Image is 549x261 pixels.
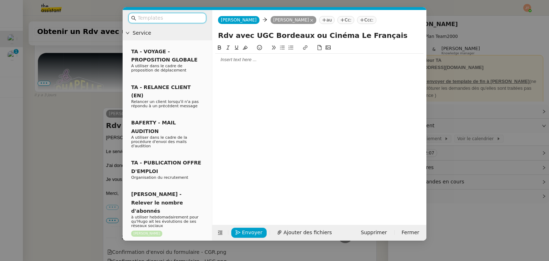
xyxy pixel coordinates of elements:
button: Supprimer [356,228,391,238]
span: A utiliser dans le cadre de proposition de déplacement [131,64,186,73]
span: à utiliser hebdomadairement pour qu'Hugo ait les évolutions de ses réseaux sociaux [131,215,198,228]
button: Envoyer [231,228,267,238]
nz-tag: [PERSON_NAME] [131,231,162,237]
button: Fermer [397,228,424,238]
nz-tag: Ccc: [357,16,376,24]
span: [PERSON_NAME] [221,18,257,23]
button: Ajouter des fichiers [273,228,336,238]
input: Templates [138,14,202,22]
div: Service [123,26,212,40]
span: A utiliser dans le cadre de la procédure d'envoi des mails d'audition [131,135,187,148]
span: Fermer [402,228,419,237]
span: Supprimer [361,228,387,237]
span: Organisation du recrutement [131,175,188,180]
span: Relancer un client lorsqu'il n'a pas répondu à un précédent message [131,99,199,108]
span: [PERSON_NAME] - Relever le nombre d'abonnés [131,191,183,214]
input: Subject [218,30,421,41]
span: Ajouter des fichiers [283,228,332,237]
nz-tag: au [319,16,335,24]
span: TA - PUBLICATION OFFRE D'EMPLOI [131,160,201,174]
span: Envoyer [242,228,262,237]
span: BAFERTY - MAIL AUDITION [131,120,176,134]
span: TA - RELANCE CLIENT (EN) [131,84,191,98]
nz-tag: [PERSON_NAME] [271,16,317,24]
span: Service [133,29,209,37]
nz-tag: Cc: [337,16,354,24]
span: TA - VOYAGE - PROPOSITION GLOBALE [131,49,197,63]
